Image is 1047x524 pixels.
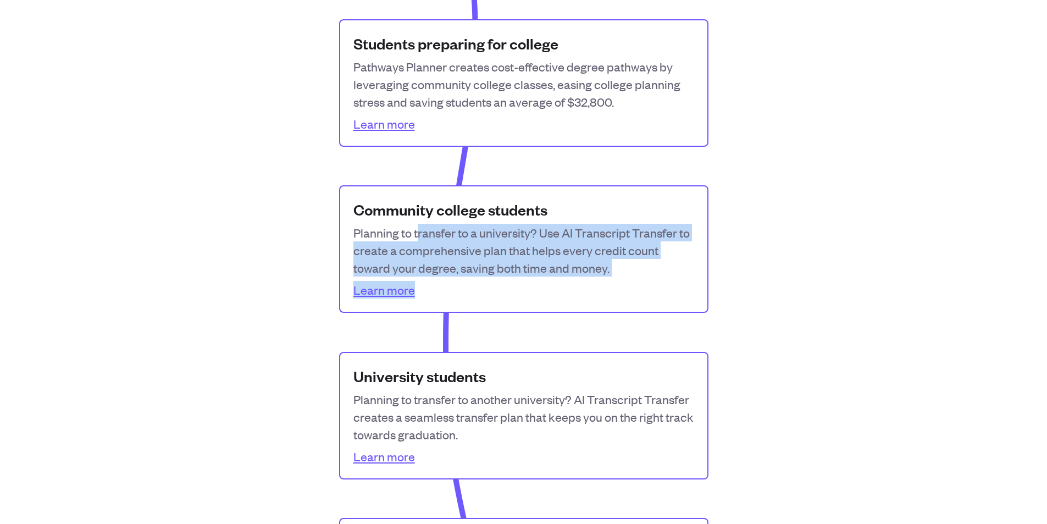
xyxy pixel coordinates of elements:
h4: Students preparing for college [353,34,694,53]
p: Pathways Planner creates cost-effective degree pathways by leveraging community college classes, ... [353,58,694,111]
p: Planning to transfer to another university? AI Transcript Transfer creates a seamless transfer pl... [353,390,694,443]
a: Learn more [353,115,415,133]
a: Learn more [353,448,415,465]
h4: Community college students [353,200,694,219]
a: Learn more [353,281,415,299]
p: Planning to transfer to a university? Use AI Transcript Transfer to create a comprehensive plan t... [353,224,694,277]
h4: University students [353,366,694,386]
